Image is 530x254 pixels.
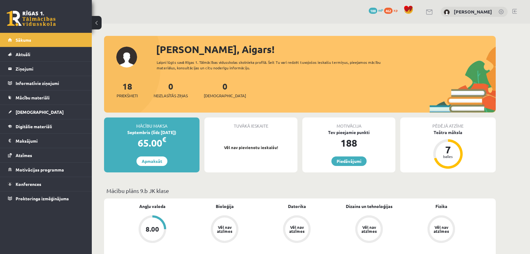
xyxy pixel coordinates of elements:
[439,155,457,158] div: balles
[433,225,450,233] div: Vēl nav atzīmes
[384,8,393,14] span: 462
[400,129,496,136] div: Teātra māksla
[8,90,84,105] a: Mācību materiāli
[216,225,233,233] div: Vēl nav atzīmes
[16,167,64,172] span: Motivācijas programma
[16,109,64,115] span: [DEMOGRAPHIC_DATA]
[400,117,496,129] div: Pēdējā atzīme
[8,33,84,47] a: Sākums
[369,8,377,14] span: 188
[435,203,447,210] a: Fizika
[7,11,56,26] a: Rīgas 1. Tālmācības vidusskola
[8,148,84,162] a: Atzīmes
[8,163,84,177] a: Motivācijas programma
[8,76,84,90] a: Informatīvie ziņojumi
[146,226,159,233] div: 8.00
[104,117,200,129] div: Mācību maksa
[156,42,496,57] div: [PERSON_NAME], Aigars!
[369,8,383,13] a: 188 mP
[261,215,333,244] a: Vēl nav atzīmes
[302,136,395,150] div: 188
[8,134,84,148] a: Maksājumi
[16,62,84,76] legend: Ziņojumi
[139,203,166,210] a: Angļu valoda
[136,156,167,166] a: Apmaksāt
[16,152,32,158] span: Atzīmes
[116,215,188,244] a: 8.00
[106,187,493,195] p: Mācību plāns 9.b JK klase
[333,215,405,244] a: Vēl nav atzīmes
[154,93,188,99] span: Neizlasītās ziņas
[302,129,395,136] div: Tev pieejamie punkti
[288,225,305,233] div: Vēl nav atzīmes
[157,60,392,71] div: Laipni lūgts savā Rīgas 1. Tālmācības vidusskolas skolnieka profilā. Šeit Tu vari redzēt tuvojošo...
[8,177,84,191] a: Konferences
[207,144,294,151] p: Vēl nav pievienotu ieskaišu!
[204,93,246,99] span: [DEMOGRAPHIC_DATA]
[117,93,138,99] span: Priekšmeti
[16,124,52,129] span: Digitālie materiāli
[302,117,395,129] div: Motivācija
[378,8,383,13] span: mP
[216,203,234,210] a: Bioloģija
[8,62,84,76] a: Ziņojumi
[16,134,84,148] legend: Maksājumi
[360,225,378,233] div: Vēl nav atzīmes
[16,37,31,43] span: Sākums
[8,47,84,61] a: Aktuāli
[104,136,200,150] div: 65.00
[16,76,84,90] legend: Informatīvie ziņojumi
[117,81,138,99] a: 18Priekšmeti
[331,156,367,166] a: Piedāvājumi
[405,215,477,244] a: Vēl nav atzīmes
[154,81,188,99] a: 0Neizlasītās ziņas
[394,8,397,13] span: xp
[8,119,84,133] a: Digitālie materiāli
[8,191,84,206] a: Proktoringa izmēģinājums
[400,129,496,170] a: Teātra māksla 7 balles
[204,117,297,129] div: Tuvākā ieskaite
[16,95,50,100] span: Mācību materiāli
[444,9,450,15] img: Aigars Laķis
[16,52,30,57] span: Aktuāli
[384,8,401,13] a: 462 xp
[288,203,306,210] a: Datorika
[16,181,41,187] span: Konferences
[439,145,457,155] div: 7
[346,203,393,210] a: Dizains un tehnoloģijas
[204,81,246,99] a: 0[DEMOGRAPHIC_DATA]
[454,9,492,15] a: [PERSON_NAME]
[188,215,261,244] a: Vēl nav atzīmes
[8,105,84,119] a: [DEMOGRAPHIC_DATA]
[16,196,69,201] span: Proktoringa izmēģinājums
[162,135,166,144] span: €
[104,129,200,136] div: Septembris (līdz [DATE])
